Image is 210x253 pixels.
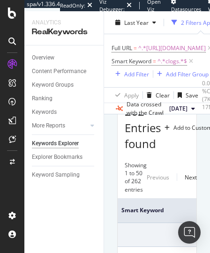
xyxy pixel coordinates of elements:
[112,88,139,103] button: Apply
[157,55,187,68] span: ^.*clogs.*$
[124,91,139,99] div: Apply
[112,44,132,52] span: Full URL
[60,2,85,9] div: ReadOnly:
[166,70,209,78] div: Add Filter Group
[143,88,170,103] button: Clear
[32,19,96,27] div: Analytics
[147,171,169,183] button: Previous
[32,152,82,162] div: Explorer Bookmarks
[125,104,161,151] span: 262 Entries found
[32,170,97,180] a: Keyword Sampling
[153,57,156,65] span: =
[32,53,54,63] div: Overview
[32,107,97,117] a: Keywords
[186,91,198,99] div: Save
[156,91,170,99] div: Clear
[32,121,65,131] div: More Reports
[185,173,197,181] div: Next
[138,42,206,55] span: ^.*[URL][DOMAIN_NAME]
[32,121,88,131] a: More Reports
[134,44,137,52] span: =
[112,15,160,30] button: Last Year
[32,67,97,76] a: Content Performance
[171,6,201,13] span: Datasources
[112,68,149,80] button: Add Filter
[32,152,97,162] a: Explorer Bookmarks
[127,100,165,117] div: Data crossed with the Crawl
[185,171,197,183] button: Next
[125,161,147,193] div: Showing 1 to 50 of 262 entries
[32,80,74,90] div: Keyword Groups
[112,57,151,65] span: Smart Keyword
[174,88,198,103] button: Save
[32,27,96,37] div: RealKeywords
[32,139,97,149] a: Keywords Explorer
[32,53,97,63] a: Overview
[32,67,86,76] div: Content Performance
[32,94,97,104] a: Ranking
[32,80,97,90] a: Keyword Groups
[124,70,149,78] div: Add Filter
[169,104,187,113] span: 2025 Aug. 9th
[165,103,199,114] button: [DATE]
[32,170,80,180] div: Keyword Sampling
[147,173,169,181] div: Previous
[32,94,52,104] div: Ranking
[32,139,79,149] div: Keywords Explorer
[178,221,201,244] div: Open Intercom Messenger
[32,107,57,117] div: Keywords
[153,68,209,80] button: Add Filter Group
[124,18,149,26] span: Last Year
